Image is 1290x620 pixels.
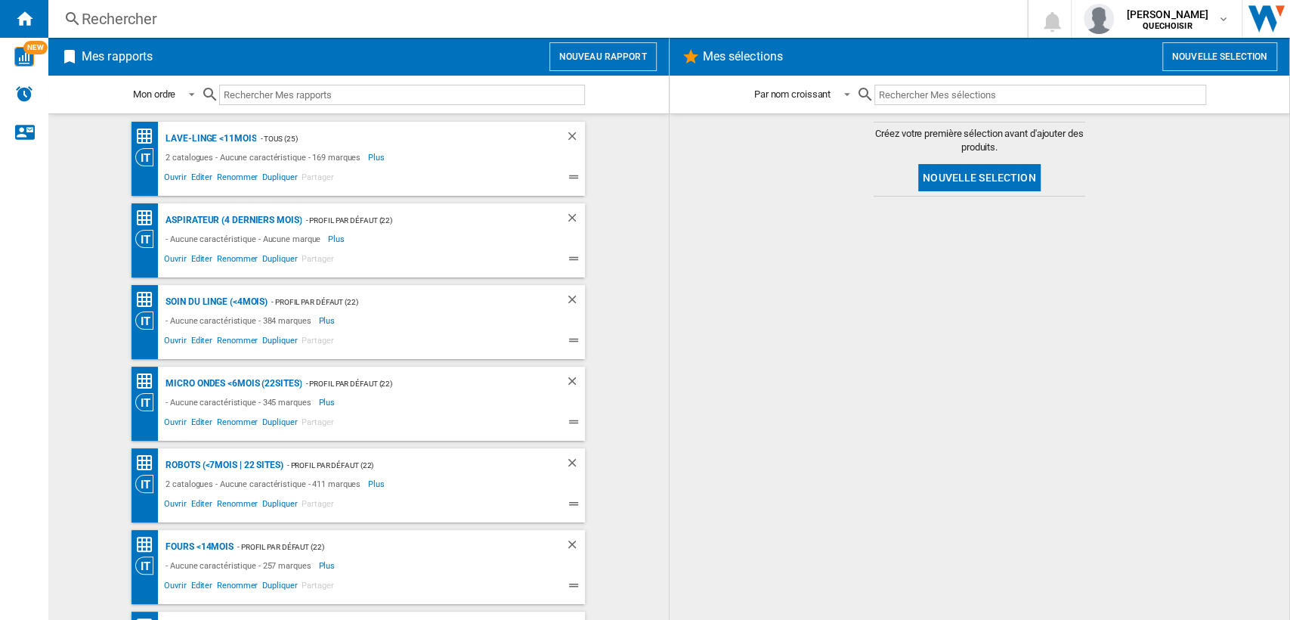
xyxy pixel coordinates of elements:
button: Nouvelle selection [1162,42,1277,71]
div: - Aucune caractéristique - 384 marques [162,312,318,330]
div: Vision Catégorie [135,475,162,493]
span: Partager [299,578,336,597]
span: Ouvrir [162,497,188,515]
h2: Mes sélections [700,42,786,71]
span: Editer [189,170,215,188]
div: Classement des prix [135,535,162,554]
span: Ouvrir [162,415,188,433]
div: Classement des prix [135,127,162,146]
span: Dupliquer [260,252,299,270]
span: Dupliquer [260,415,299,433]
div: - Aucune caractéristique - 257 marques [162,556,318,575]
img: profile.jpg [1084,4,1114,34]
div: Vision Catégorie [135,230,162,248]
div: - Profil par défaut (22) [302,374,535,393]
span: Créez votre première sélection avant d'ajouter des produits. [874,127,1085,154]
div: Vision Catégorie [135,556,162,575]
div: Soin du linge (<4mois) [162,293,268,312]
div: Vision Catégorie [135,148,162,166]
span: [PERSON_NAME] [1126,7,1208,22]
button: Nouveau rapport [549,42,657,71]
div: Supprimer [565,211,585,230]
div: Supprimer [565,374,585,393]
div: Supprimer [565,129,585,148]
span: Renommer [215,252,260,270]
span: Dupliquer [260,333,299,352]
span: Ouvrir [162,578,188,597]
div: - TOUS (25) [256,129,535,148]
div: Aspirateur (4 derniers mois) [162,211,302,230]
div: Classement des prix [135,290,162,309]
div: - Aucune caractéristique - 345 marques [162,393,318,411]
span: Plus [318,393,337,411]
span: Editer [189,415,215,433]
span: Ouvrir [162,252,188,270]
span: Ouvrir [162,333,188,352]
div: 2 catalogues - Aucune caractéristique - 411 marques [162,475,368,493]
div: - Profil par défaut (22) [283,456,536,475]
span: Dupliquer [260,497,299,515]
span: NEW [23,41,48,54]
span: Renommer [215,497,260,515]
div: 2 catalogues - Aucune caractéristique - 169 marques [162,148,368,166]
h2: Mes rapports [79,42,156,71]
span: Plus [368,148,387,166]
div: - Profil par défaut (22) [302,211,535,230]
div: Vision Catégorie [135,393,162,411]
input: Rechercher Mes rapports [219,85,585,105]
div: Supprimer [565,538,585,556]
div: - Aucune caractéristique - Aucune marque [162,230,328,248]
span: Partager [299,415,336,433]
div: Supprimer [565,293,585,312]
div: Lave-linge <11mois [162,129,256,148]
span: Partager [299,497,336,515]
div: Vision Catégorie [135,312,162,330]
div: Robots (<7mois | 22 sites) [162,456,283,475]
b: QUECHOISIR [1143,21,1192,31]
span: Editer [189,578,215,597]
span: Plus [318,312,337,330]
img: wise-card.svg [14,47,34,67]
div: Classement des prix [135,209,162,228]
div: Classement des prix [135,372,162,391]
span: Ouvrir [162,170,188,188]
span: Renommer [215,333,260,352]
div: Micro ondes <6mois (22sites) [162,374,302,393]
button: Nouvelle selection [918,164,1041,191]
div: Supprimer [565,456,585,475]
span: Dupliquer [260,578,299,597]
span: Partager [299,170,336,188]
span: Renommer [215,170,260,188]
span: Editer [189,252,215,270]
input: Rechercher Mes sélections [874,85,1206,105]
div: Mon ordre [133,88,175,100]
div: Fours <14mois [162,538,234,556]
div: Rechercher [82,8,988,29]
span: Plus [328,230,347,248]
span: Plus [318,556,337,575]
div: Par nom croissant [754,88,831,100]
span: Plus [368,475,387,493]
span: Partager [299,252,336,270]
span: Renommer [215,415,260,433]
span: Editer [189,497,215,515]
div: Classement des prix [135,454,162,473]
span: Dupliquer [260,170,299,188]
span: Partager [299,333,336,352]
div: - Profil par défaut (22) [234,538,535,556]
span: Renommer [215,578,260,597]
span: Editer [189,333,215,352]
img: alerts-logo.svg [15,85,33,103]
div: - Profil par défaut (22) [268,293,535,312]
